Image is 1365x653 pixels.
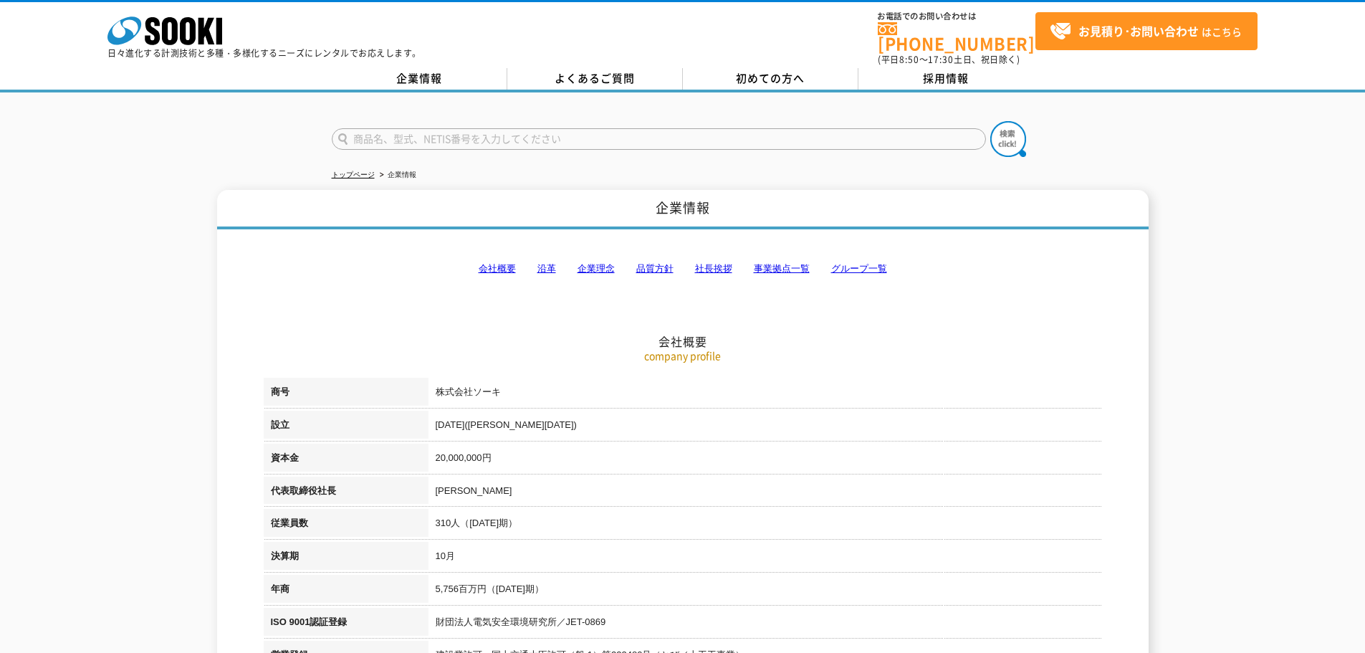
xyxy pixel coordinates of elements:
th: 年商 [264,575,428,608]
td: 10月 [428,542,1102,575]
th: 商号 [264,378,428,411]
p: company profile [264,348,1102,363]
a: よくあるご質問 [507,68,683,90]
strong: お見積り･お問い合わせ [1078,22,1199,39]
span: 初めての方へ [736,70,805,86]
a: 沿革 [537,263,556,274]
td: [PERSON_NAME] [428,477,1102,510]
a: [PHONE_NUMBER] [878,22,1035,52]
li: 企業情報 [377,168,416,183]
span: (平日 ～ 土日、祝日除く) [878,53,1020,66]
a: 会社概要 [479,263,516,274]
th: 従業員数 [264,509,428,542]
a: 企業情報 [332,68,507,90]
a: 企業理念 [578,263,615,274]
span: はこちら [1050,21,1242,42]
a: トップページ [332,171,375,178]
img: btn_search.png [990,121,1026,157]
span: 8:50 [899,53,919,66]
a: お見積り･お問い合わせはこちら [1035,12,1258,50]
p: 日々進化する計測技術と多種・多様化するニーズにレンタルでお応えします。 [107,49,421,57]
input: 商品名、型式、NETIS番号を入力してください [332,128,986,150]
td: 310人（[DATE]期） [428,509,1102,542]
td: 財団法人電気安全環境研究所／JET-0869 [428,608,1102,641]
span: お電話でのお問い合わせは [878,12,1035,21]
th: 設立 [264,411,428,444]
a: 社長挨拶 [695,263,732,274]
td: 株式会社ソーキ [428,378,1102,411]
th: 代表取締役社長 [264,477,428,510]
a: 採用情報 [858,68,1034,90]
h1: 企業情報 [217,190,1149,229]
a: グループ一覧 [831,263,887,274]
th: 資本金 [264,444,428,477]
span: 17:30 [928,53,954,66]
a: 事業拠点一覧 [754,263,810,274]
a: 初めての方へ [683,68,858,90]
td: 5,756百万円（[DATE]期） [428,575,1102,608]
th: 決算期 [264,542,428,575]
h2: 会社概要 [264,191,1102,349]
td: 20,000,000円 [428,444,1102,477]
a: 品質方針 [636,263,674,274]
td: [DATE]([PERSON_NAME][DATE]) [428,411,1102,444]
th: ISO 9001認証登録 [264,608,428,641]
